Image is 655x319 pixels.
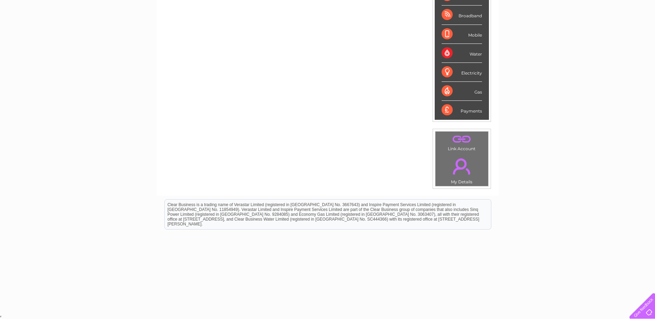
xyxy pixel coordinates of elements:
a: Log out [632,29,648,35]
td: My Details [435,153,489,186]
a: Energy [551,29,566,35]
td: Link Account [435,131,489,153]
div: Clear Business is a trading name of Verastar Limited (registered in [GEOGRAPHIC_DATA] No. 3667643... [165,4,491,33]
div: Gas [442,82,482,101]
div: Payments [442,101,482,119]
a: Contact [609,29,626,35]
div: Broadband [442,6,482,25]
div: Mobile [442,25,482,44]
a: . [437,133,487,145]
a: 0333 014 3131 [525,3,572,12]
img: logo.png [23,18,58,39]
a: . [437,154,487,178]
a: Blog [595,29,605,35]
div: Electricity [442,63,482,82]
div: Water [442,44,482,63]
a: Telecoms [570,29,591,35]
a: Water [533,29,547,35]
